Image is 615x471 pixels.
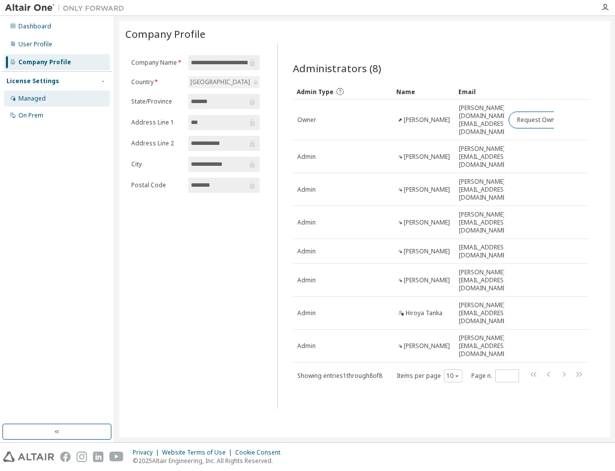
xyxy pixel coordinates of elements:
div: Managed [18,95,46,103]
p: © 2025 Altair Engineering, Inc. All Rights Reserved. [133,457,286,465]
span: Owner [297,116,316,124]
span: [PERSON_NAME] [404,276,450,284]
div: On Prem [18,112,43,119]
span: [PERSON_NAME][EMAIL_ADDRESS][DOMAIN_NAME] [459,268,509,292]
span: Showing entries 1 through 8 of 8 [297,371,382,380]
span: Admin [297,153,316,161]
div: Cookie Consent [235,449,286,457]
span: [PERSON_NAME] [404,219,450,227]
span: [PERSON_NAME][EMAIL_ADDRESS][DOMAIN_NAME] [459,301,509,325]
img: youtube.svg [109,452,124,462]
span: Admin Type [297,88,334,96]
label: Postal Code [131,181,182,189]
div: Company Profile [18,58,71,66]
span: Items per page [397,369,462,382]
div: Dashboard [18,22,51,30]
div: User Profile [18,40,52,48]
span: [PERSON_NAME] [404,116,450,124]
label: City [131,160,182,168]
span: [PERSON_NAME][EMAIL_ADDRESS][DOMAIN_NAME] [459,211,509,235]
label: State/Province [131,98,182,106]
button: 10 [446,372,460,380]
div: Website Terms of Use [162,449,235,457]
span: [PERSON_NAME][EMAIL_ADDRESS][DOMAIN_NAME] [459,178,509,202]
span: Admin [297,342,316,350]
span: Page n. [471,369,519,382]
label: Country [131,78,182,86]
span: Administrators (8) [293,61,381,75]
span: [PERSON_NAME][EMAIL_ADDRESS][DOMAIN_NAME] [459,145,509,169]
span: Admin [297,276,316,284]
img: facebook.svg [60,452,71,462]
div: [GEOGRAPHIC_DATA] [189,77,252,88]
label: Address Line 1 [131,118,182,126]
img: Altair One [5,3,129,13]
button: Request Owner Change [509,112,593,128]
div: License Settings [6,77,59,85]
span: Company Profile [125,27,205,41]
span: Hiroya Tanka [406,309,442,317]
span: Admin [297,247,316,255]
label: Address Line 2 [131,139,182,147]
span: [EMAIL_ADDRESS][DOMAIN_NAME] [459,243,509,259]
span: Admin [297,309,316,317]
img: linkedin.svg [93,452,103,462]
span: [PERSON_NAME] [404,247,450,255]
span: [PERSON_NAME] [404,153,450,161]
span: [PERSON_NAME] [404,342,450,350]
span: [PERSON_NAME] [404,186,450,194]
div: Name [396,84,450,100]
img: instagram.svg [77,452,87,462]
label: Company Name [131,59,182,67]
span: [PERSON_NAME][EMAIL_ADDRESS][DOMAIN_NAME] [459,334,509,358]
span: Admin [297,219,316,227]
div: Email [458,84,500,100]
img: altair_logo.svg [3,452,54,462]
span: [PERSON_NAME][DOMAIN_NAME][EMAIL_ADDRESS][DOMAIN_NAME] [459,104,509,136]
span: Admin [297,186,316,194]
div: [GEOGRAPHIC_DATA] [188,76,260,88]
div: Privacy [133,449,162,457]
